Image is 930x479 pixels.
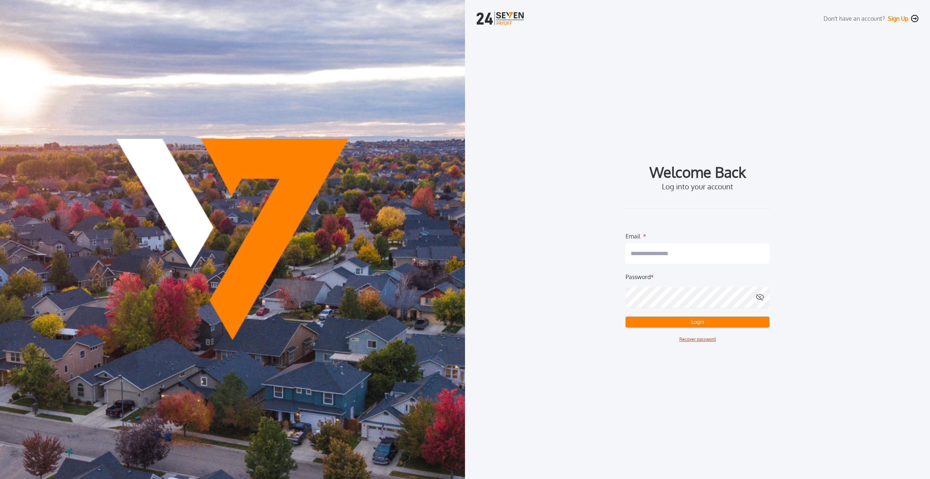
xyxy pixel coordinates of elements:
[911,15,918,22] img: navigation-icon
[626,232,640,238] label: Email
[756,287,764,308] button: Password*
[679,336,716,343] button: Recover password
[626,317,769,327] button: Login
[888,15,908,22] button: Sign Up
[116,139,349,340] img: Payoff
[824,14,885,23] label: Don't have an account?
[626,287,769,308] input: Password*
[626,273,651,281] label: Password
[650,166,746,178] label: Welcome Back
[477,12,525,25] img: logo
[662,182,733,191] label: Log into your account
